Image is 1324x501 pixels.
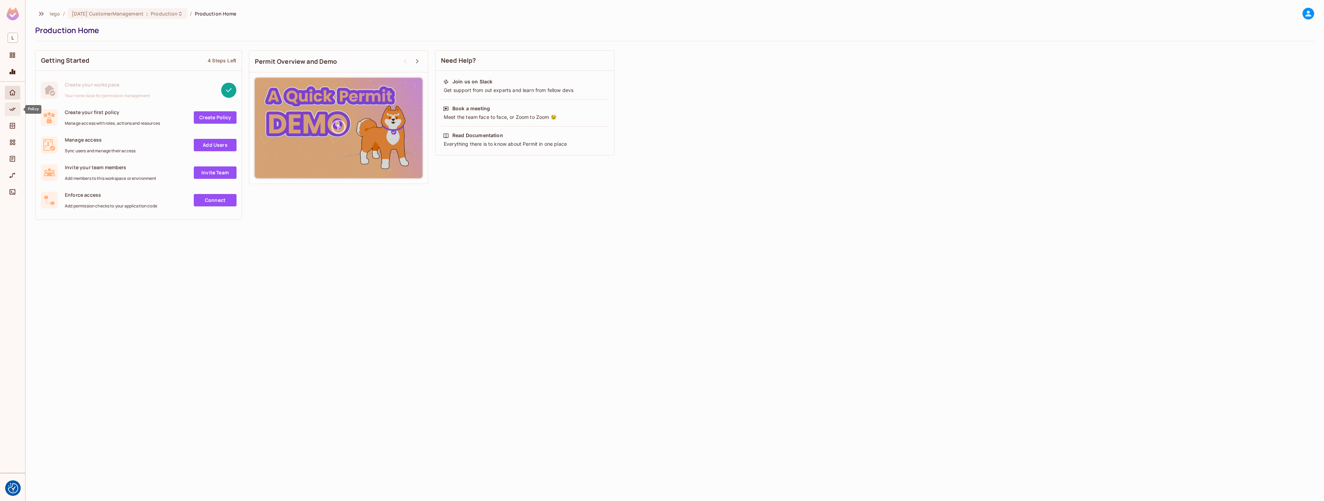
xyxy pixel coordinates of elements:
div: Meet the team face to face, or Zoom to Zoom 😉 [443,114,606,121]
span: Permit Overview and Demo [255,57,337,66]
div: Join us on Slack [452,78,492,85]
li: / [63,10,65,17]
div: Monitoring [5,65,20,79]
span: Manage access [65,136,136,143]
span: Need Help? [441,56,476,65]
a: Create Policy [194,111,237,124]
li: / [190,10,192,17]
div: Elements [5,135,20,149]
div: Book a meeting [452,105,490,112]
a: Invite Team [194,166,237,179]
div: Home [5,86,20,100]
button: Consent Preferences [8,483,18,493]
span: Add members to this workspace or environment [65,176,157,181]
div: Policy [25,105,41,114]
span: [DATE] CustomerManagement [72,10,143,17]
span: Create your workspace [65,81,150,88]
div: URL Mapping [5,168,20,182]
div: Production Home [35,25,1311,35]
span: Getting Started [41,56,89,65]
a: Add Users [194,139,237,151]
span: Production [151,10,178,17]
div: Audit Log [5,152,20,166]
span: : [146,11,148,17]
div: Directory [5,119,20,133]
div: Get support from out experts and learn from fellow devs [443,87,606,94]
div: Policy [5,102,20,116]
span: Production Home [195,10,237,17]
img: Revisit consent button [8,483,18,493]
div: Help & Updates [5,479,20,493]
span: the active workspace [50,10,60,17]
div: 4 Steps Left [208,57,236,64]
div: Read Documentation [452,132,503,139]
div: Everything there is to know about Permit in one place [443,141,606,147]
span: Create your first policy [65,109,160,115]
span: Manage access with roles, actions and resources [65,121,160,126]
span: Add permission checks to your application code [65,203,157,209]
img: SReyMgAAAABJRU5ErkJggg== [7,8,19,20]
span: Your home base for permission management [65,93,150,99]
div: Projects [5,48,20,62]
span: Invite your team members [65,164,157,171]
span: Sync users and manage their access [65,148,136,154]
span: Enforce access [65,192,157,198]
div: Connect [5,185,20,199]
div: Workspace: lego [5,30,20,45]
a: Connect [194,194,237,206]
span: L [8,33,18,43]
